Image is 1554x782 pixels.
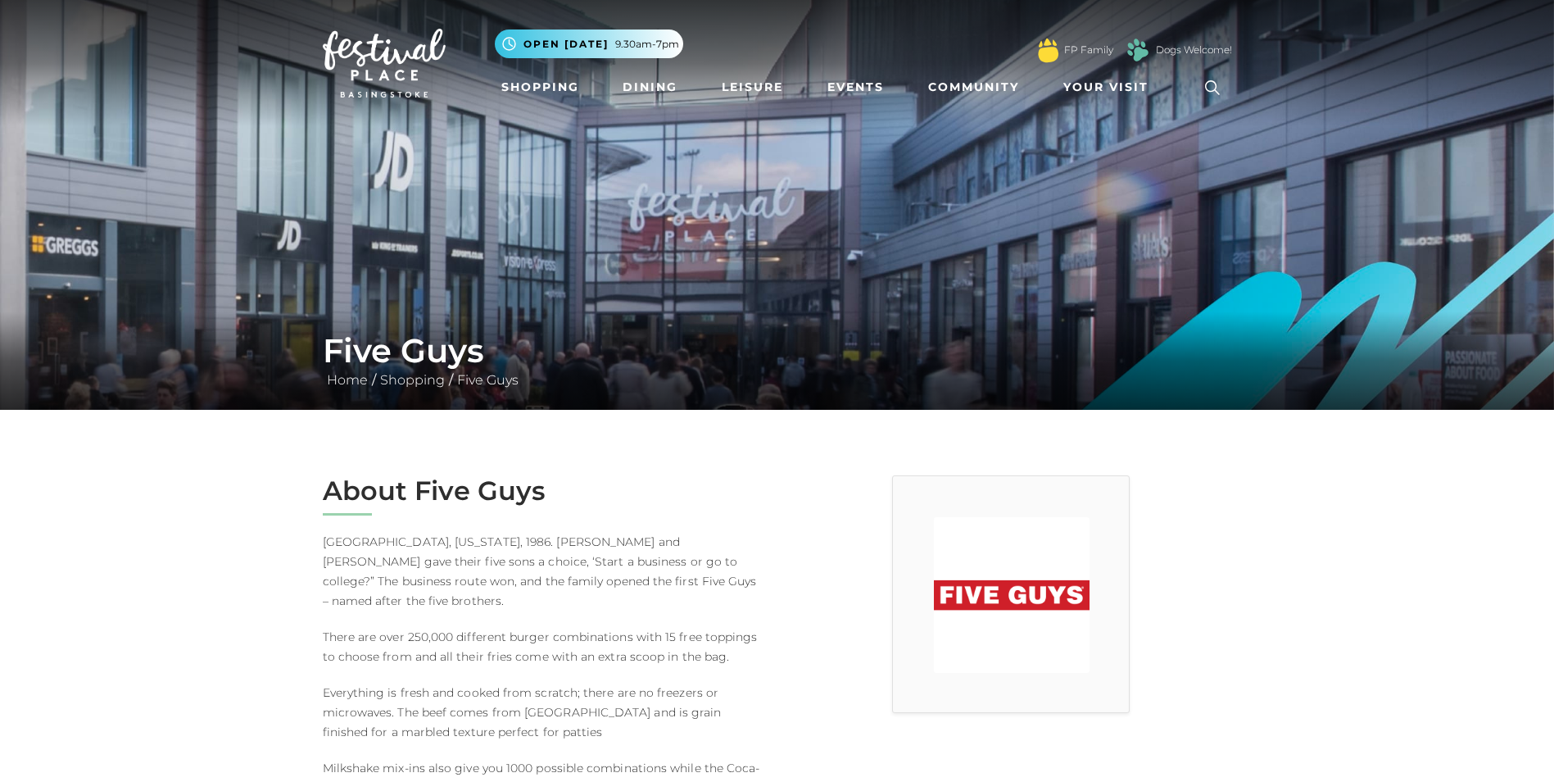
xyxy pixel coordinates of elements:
[323,29,446,98] img: Festival Place Logo
[323,532,765,611] p: [GEOGRAPHIC_DATA], [US_STATE], 1986. [PERSON_NAME] and [PERSON_NAME] gave their five sons a choic...
[323,683,765,742] p: Everything is fresh and cooked from scratch; there are no freezers or microwaves. The beef comes ...
[323,372,372,388] a: Home
[615,37,679,52] span: 9.30am-7pm
[715,72,790,102] a: Leisure
[323,475,765,507] h2: About Five Guys
[323,627,765,666] p: There are over 250,000 different burger combinations with 15 free toppings to choose from and all...
[495,30,683,58] button: Open [DATE] 9.30am-7pm
[1156,43,1232,57] a: Dogs Welcome!
[616,72,684,102] a: Dining
[1063,79,1149,96] span: Your Visit
[310,331,1244,390] div: / /
[453,372,523,388] a: Five Guys
[323,331,1232,371] h1: Five Guys
[523,37,609,52] span: Open [DATE]
[495,72,586,102] a: Shopping
[376,372,449,388] a: Shopping
[821,72,890,102] a: Events
[1064,43,1113,57] a: FP Family
[922,72,1026,102] a: Community
[1057,72,1163,102] a: Your Visit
